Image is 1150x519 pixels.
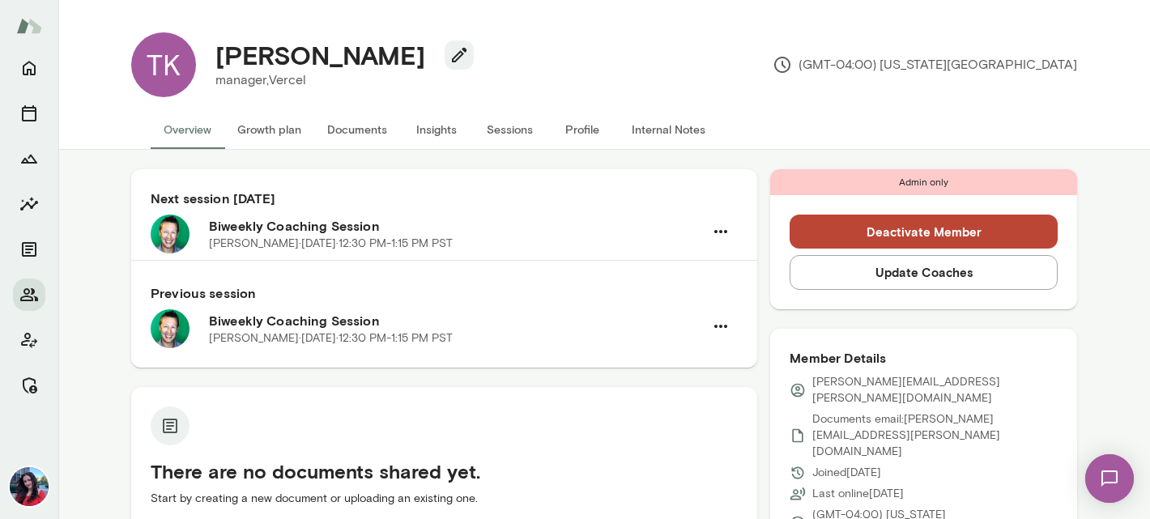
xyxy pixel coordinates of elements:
button: Manage [13,369,45,402]
h6: Previous session [151,283,738,303]
p: Start by creating a new document or uploading an existing one. [151,491,738,507]
h6: Member Details [790,348,1058,368]
button: Members [13,279,45,311]
div: Admin only [770,169,1077,195]
button: Documents [314,110,400,149]
div: TK [131,32,196,97]
button: Growth plan [224,110,314,149]
button: Documents [13,233,45,266]
h6: Biweekly Coaching Session [209,216,704,236]
p: (GMT-04:00) [US_STATE][GEOGRAPHIC_DATA] [773,55,1077,74]
p: [PERSON_NAME][EMAIL_ADDRESS][PERSON_NAME][DOMAIN_NAME] [812,374,1058,406]
button: Profile [546,110,619,149]
p: Joined [DATE] [812,465,881,481]
button: Sessions [473,110,546,149]
p: Documents email: [PERSON_NAME][EMAIL_ADDRESS][PERSON_NAME][DOMAIN_NAME] [812,411,1058,460]
button: Home [13,52,45,84]
button: Growth Plan [13,143,45,175]
p: Last online [DATE] [812,486,904,502]
p: [PERSON_NAME] · [DATE] · 12:30 PM-1:15 PM PST [209,330,453,347]
button: Insights [400,110,473,149]
p: [PERSON_NAME] · [DATE] · 12:30 PM-1:15 PM PST [209,236,453,252]
button: Deactivate Member [790,215,1058,249]
img: Saphira Howell [10,467,49,506]
button: Sessions [13,97,45,130]
h6: Next session [DATE] [151,189,738,208]
img: Mento [16,11,42,41]
h6: Biweekly Coaching Session [209,311,704,330]
button: Overview [151,110,224,149]
p: manager, Vercel [215,70,461,90]
button: Update Coaches [790,255,1058,289]
button: Insights [13,188,45,220]
h5: There are no documents shared yet. [151,458,738,484]
button: Internal Notes [619,110,718,149]
h4: [PERSON_NAME] [215,40,425,70]
button: Client app [13,324,45,356]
